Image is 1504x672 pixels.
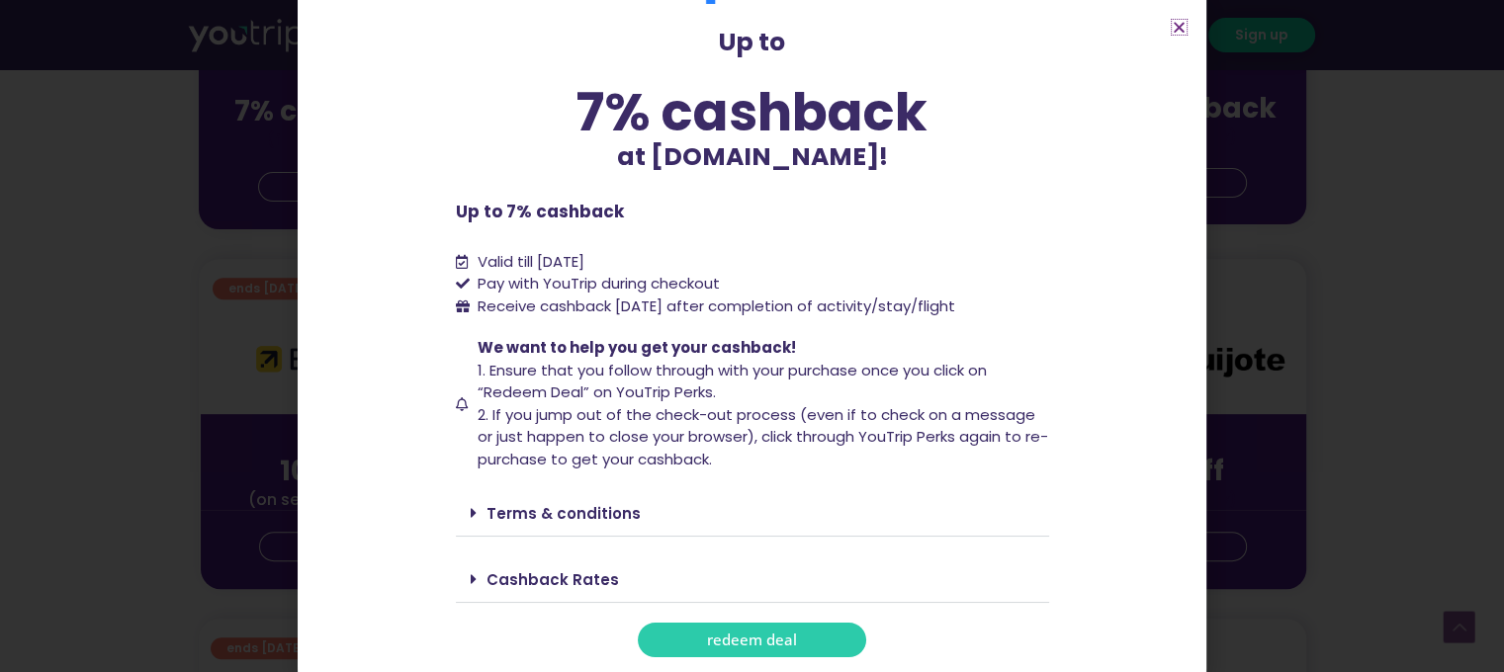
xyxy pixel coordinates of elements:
div: 7% cashback [456,86,1049,138]
a: redeem deal [638,623,866,657]
span: Pay with YouTrip during checkout [473,273,720,295]
a: Close [1172,20,1187,35]
p: at [DOMAIN_NAME]! [456,138,1049,176]
div: Terms & conditions [456,490,1049,537]
b: Up to 7% cashback [456,200,624,223]
span: Valid till [DATE] [478,251,584,272]
span: redeem deal [707,632,797,647]
div: Cashback Rates [456,556,1049,603]
span: We want to help you get your cashback! [478,337,796,358]
span: Receive cashback [DATE] after completion of activity/stay/flight [478,295,955,316]
p: Up to [456,24,1049,61]
span: 1. Ensure that you follow through with your purchase once you click on “Redeem Deal” on YouTrip P... [478,360,987,403]
a: Terms & conditions [487,503,641,524]
a: Cashback Rates [487,569,619,590]
span: 2. If you jump out of the check-out process (even if to check on a message or just happen to clos... [478,404,1048,469]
